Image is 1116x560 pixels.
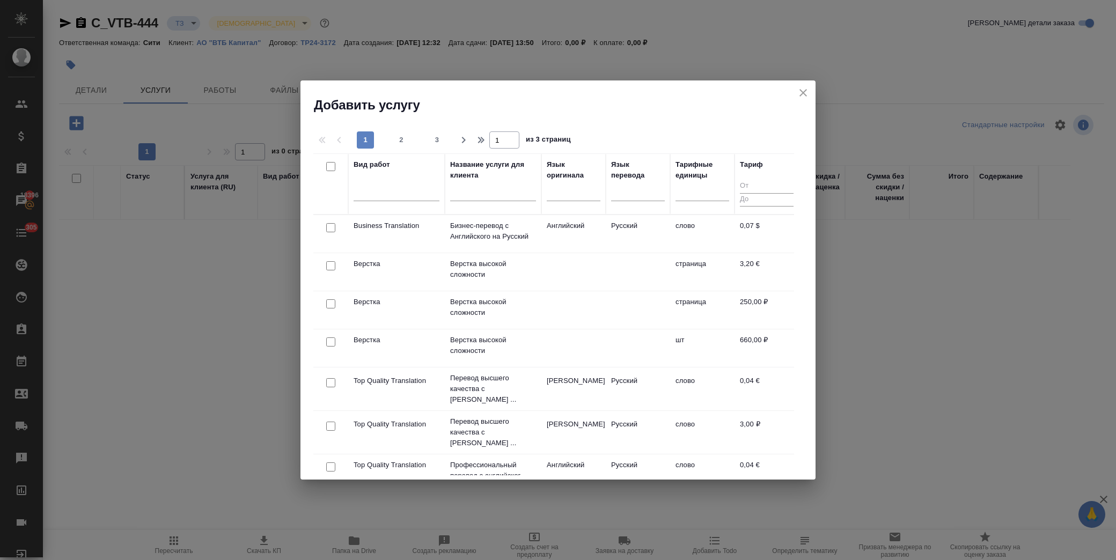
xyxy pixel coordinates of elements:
td: шт [670,329,735,367]
p: Профессиональный перевод с английског... [450,460,536,481]
p: Верстка высокой сложности [450,297,536,318]
td: 0,04 € [735,370,799,408]
p: Верстка высокой сложности [450,335,536,356]
button: 2 [393,131,410,149]
td: 0,04 € [735,454,799,492]
p: Перевод высшего качества с [PERSON_NAME] ... [450,416,536,448]
td: 3,20 € [735,253,799,291]
div: Тариф [740,159,763,170]
p: Перевод высшего качества с [PERSON_NAME] ... [450,373,536,405]
div: Тарифные единицы [676,159,729,181]
td: [PERSON_NAME] [541,414,606,451]
td: 3,00 ₽ [735,414,799,451]
td: страница [670,253,735,291]
p: Верстка [354,259,439,269]
td: страница [670,291,735,329]
td: Русский [606,414,670,451]
td: слово [670,454,735,492]
td: 660,00 ₽ [735,329,799,367]
p: Business Translation [354,220,439,231]
div: Язык оригинала [547,159,600,181]
td: Английский [541,454,606,492]
td: Английский [541,215,606,253]
p: Top Quality Translation [354,375,439,386]
div: Название услуги для клиента [450,159,536,181]
td: слово [670,414,735,451]
button: 3 [429,131,446,149]
td: слово [670,215,735,253]
span: 3 [429,135,446,145]
span: 2 [393,135,410,145]
div: Язык перевода [611,159,665,181]
td: Русский [606,454,670,492]
td: 250,00 ₽ [735,291,799,329]
td: 0,07 $ [735,215,799,253]
p: Верстка [354,297,439,307]
td: Русский [606,215,670,253]
td: слово [670,370,735,408]
input: До [740,193,794,207]
p: Top Quality Translation [354,460,439,470]
h2: Добавить услугу [314,97,816,114]
span: из 3 страниц [526,133,571,149]
p: Top Quality Translation [354,419,439,430]
p: Верстка [354,335,439,345]
div: Вид работ [354,159,390,170]
td: Русский [606,370,670,408]
p: Верстка высокой сложности [450,259,536,280]
td: [PERSON_NAME] [541,370,606,408]
button: close [795,85,811,101]
p: Бизнес-перевод с Английского на Русский [450,220,536,242]
input: От [740,180,794,193]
